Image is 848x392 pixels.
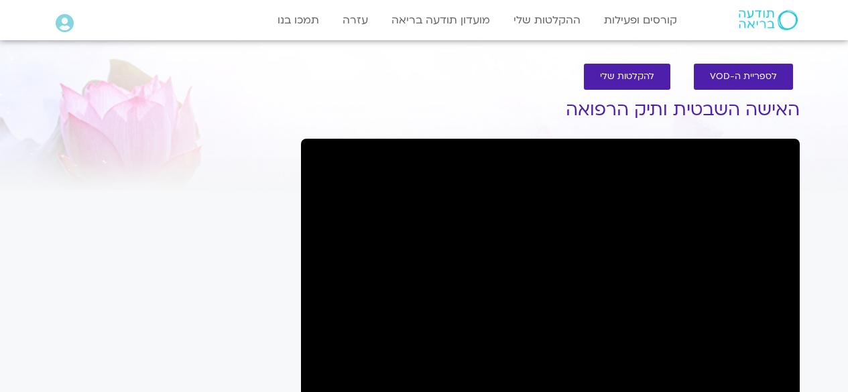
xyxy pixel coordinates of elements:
[301,100,800,120] h1: האישה השבטית ותיק הרפואה
[600,72,654,82] span: להקלטות שלי
[694,64,793,90] a: לספריית ה-VOD
[597,7,684,33] a: קורסים ופעילות
[739,10,798,30] img: תודעה בריאה
[336,7,375,33] a: עזרה
[584,64,670,90] a: להקלטות שלי
[507,7,587,33] a: ההקלטות שלי
[271,7,326,33] a: תמכו בנו
[710,72,777,82] span: לספריית ה-VOD
[385,7,497,33] a: מועדון תודעה בריאה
